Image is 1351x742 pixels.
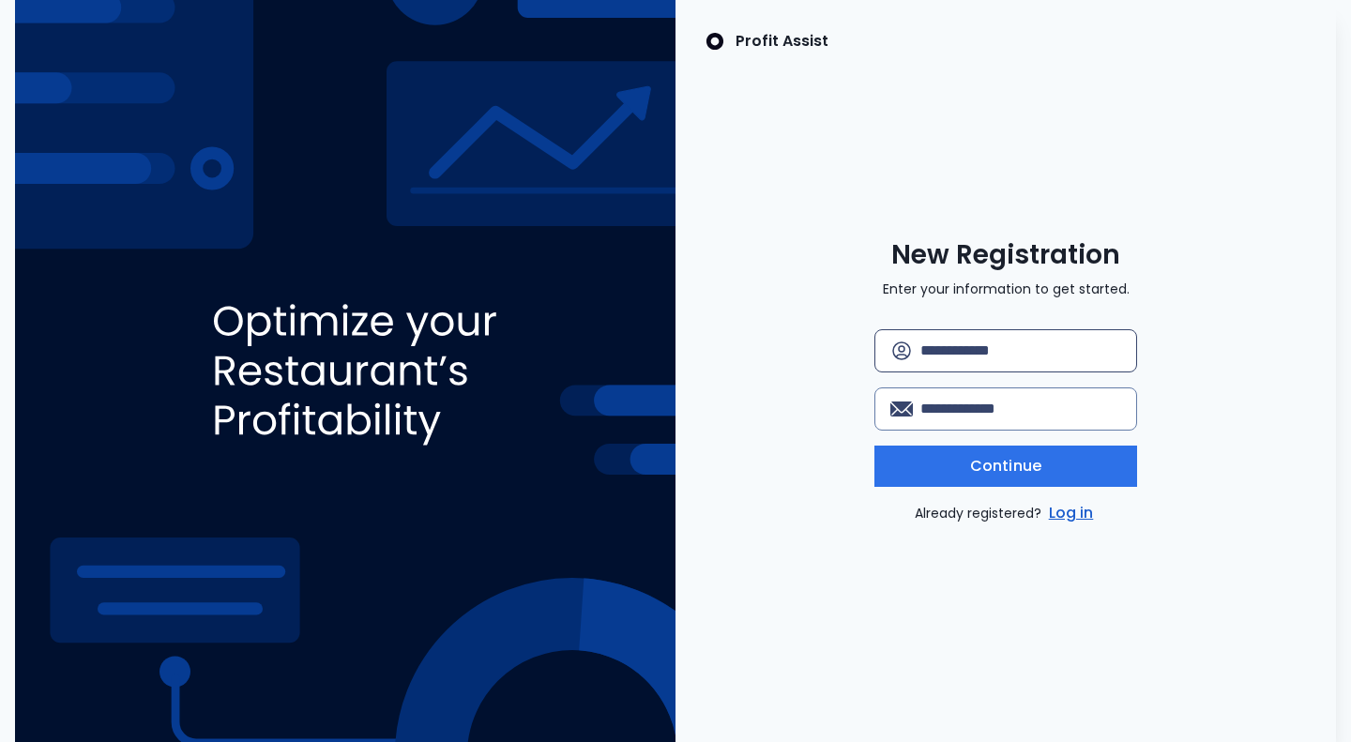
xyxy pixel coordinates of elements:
[891,238,1120,272] span: New Registration
[736,30,828,53] p: Profit Assist
[915,502,1098,524] p: Already registered?
[706,30,724,53] img: SpotOn Logo
[970,455,1041,477] span: Continue
[883,280,1130,299] p: Enter your information to get started.
[1045,502,1098,524] a: Log in
[874,446,1137,487] button: Continue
